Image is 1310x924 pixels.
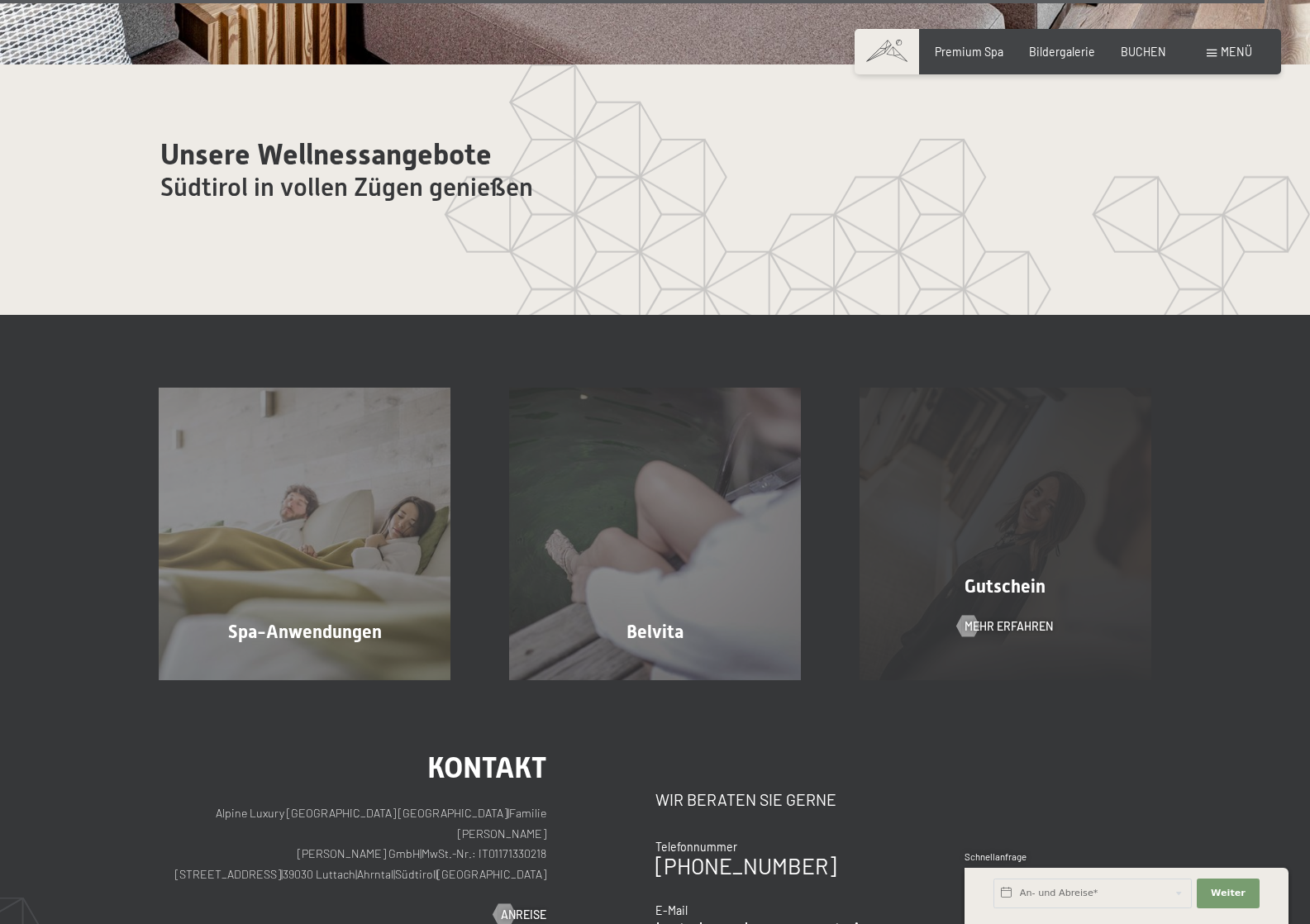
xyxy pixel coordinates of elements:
span: E-Mail [655,903,688,917]
button: Weiter [1197,879,1260,908]
span: Telefonnummer [655,840,737,854]
span: Spa-Anwendungen [228,622,382,642]
span: Wir beraten Sie gerne [655,790,836,809]
a: [PHONE_NUMBER] [655,853,836,879]
a: Anreise [493,907,546,923]
span: | [281,867,283,881]
a: Premium Spa [935,45,1003,59]
span: Menü [1221,45,1252,59]
span: Südtirol in vollen Zügen genießen [160,172,533,202]
span: | [355,867,357,881]
span: Anreise [501,907,546,923]
span: Unsere Wellnessangebote [160,137,492,171]
span: | [436,867,437,881]
p: Alpine Luxury [GEOGRAPHIC_DATA] [GEOGRAPHIC_DATA] Familie [PERSON_NAME] [PERSON_NAME] GmbH MwSt.-... [159,803,546,885]
a: BUCHEN [1121,45,1166,59]
span: | [420,846,422,860]
a: Bildergalerie [1029,45,1095,59]
span: Belvita [626,622,684,642]
a: Ein Wellness-Urlaub in Südtirol – 7.700 m² Spa, 10 Saunen Belvita [480,388,831,679]
span: Weiter [1211,887,1246,900]
span: | [507,806,509,820]
span: | [393,867,395,881]
span: Gutschein [965,576,1046,597]
a: Ein Wellness-Urlaub in Südtirol – 7.700 m² Spa, 10 Saunen Gutschein Mehr erfahren [830,388,1180,679]
span: Schnellanfrage [965,851,1027,862]
a: Ein Wellness-Urlaub in Südtirol – 7.700 m² Spa, 10 Saunen Spa-Anwendungen [130,388,480,679]
span: Kontakt [427,750,546,784]
span: Mehr erfahren [965,618,1053,635]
